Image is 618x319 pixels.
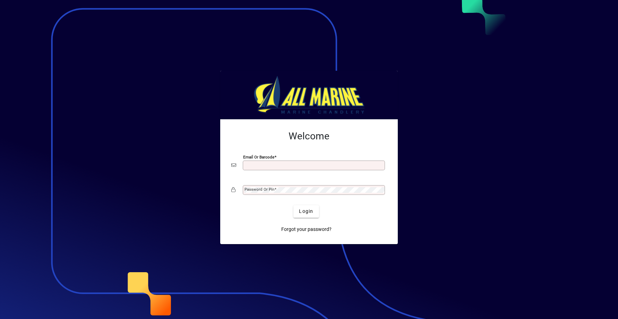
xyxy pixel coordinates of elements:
button: Login [293,205,319,218]
a: Forgot your password? [278,223,334,236]
span: Forgot your password? [281,226,332,233]
span: Login [299,208,313,215]
h2: Welcome [231,130,387,142]
mat-label: Password or Pin [244,187,274,192]
mat-label: Email or Barcode [243,154,274,159]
